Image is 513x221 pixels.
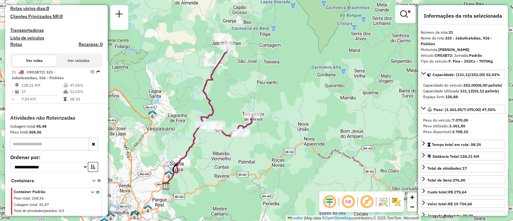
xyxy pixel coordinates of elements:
strong: 17 [462,166,467,171]
span: Peso do veículo: [423,118,468,123]
img: Teste [130,211,139,219]
strong: 0 [60,13,63,19]
div: Cubagem total: [10,123,103,129]
button: Ordem crescente [88,162,98,172]
i: Distância Total [15,83,19,87]
strong: 252,00 [463,83,476,88]
a: Valor total:R$ 19.734,60 [421,199,505,208]
img: Exibir/Ocultar setores [391,197,401,207]
div: Peso: (3.361,85/7.070,00) 47,55% [421,115,505,137]
div: Motorista: [421,47,505,53]
span: Total de atividades/pedidos [14,208,57,213]
h4: Informações da rota selecionada [421,13,505,19]
strong: [PERSON_NAME] [438,47,469,52]
strong: (03,12 pallets) [473,89,499,93]
span: : [57,208,58,213]
div: Custo total: [427,189,467,195]
label: Ordenar por: [10,153,103,161]
span: 5/5 [59,208,64,213]
a: Jornada Motorista: 09:20 [421,211,505,220]
div: Espaço livre: [423,94,503,100]
a: Leaflet [288,216,303,220]
div: Número da rota: [421,30,505,35]
span: Peso: (3.361,85/7.070,00) 47,55% [433,107,496,112]
img: Simulação- STA [131,209,139,218]
span: CRG5E72 [27,70,44,74]
a: Zoom in [407,192,417,202]
strong: Padrão [469,53,482,58]
i: Tempo total em rota [63,97,67,101]
h4: Lista de veículos [10,35,103,41]
span: Peso total [14,196,30,200]
td: 08:25 [70,96,100,102]
div: Peso Utilizado: [423,123,503,129]
span: Ocultar NR [341,194,356,209]
span: | Jornada: [452,53,482,58]
a: Tempo total em rota: 08:25 [421,140,505,149]
img: Fluxo de ruas [378,197,388,207]
span: Ocultar deslocamento [322,194,337,209]
td: / [12,89,15,95]
img: Cross Santa Luzia [164,170,173,178]
a: Peso: (3.361,85/7.070,00) 47,55% [421,105,505,114]
div: Peso total: [10,129,103,135]
img: CDD Santa Luzia [162,182,170,190]
div: Veículo: [421,53,505,58]
div: Total de itens: [427,177,465,183]
button: Ver veículos [56,55,101,66]
h4: Clientes Priorizados NR: [10,14,103,19]
div: Capacidade do veículo: [423,82,503,88]
a: Total de itens:376,00 [421,175,505,184]
strong: 7.070,00 [452,118,468,123]
td: 128,21 KM [21,82,63,89]
span: | 323 - Jabuticatubas, 926 - Pinhões [12,70,64,80]
a: Capacidade: (131,12/252,00) 52,03% [421,70,505,79]
td: 17 [21,89,63,95]
span: 45,47 [39,202,49,207]
span: 128,21 KM [460,154,479,159]
span: : [30,196,31,200]
strong: (06,00 pallets) [476,83,502,88]
span: Tempo total em rota: 08:25 [432,142,481,147]
em: Opções [90,70,94,74]
strong: R$ 275,64 [448,190,467,194]
span: 31 - [12,70,64,80]
div: Map data © contributors,© 2025 TomTom, Microsoft [286,216,421,221]
strong: 3.361,85 [449,123,465,128]
h4: Atividades não Roteirizadas [10,115,103,121]
div: Capacidade Utilizada: [423,88,503,94]
span: Container Padrão [14,189,83,195]
div: Tipo do veículo: [421,58,505,64]
h4: Transportadoras [10,28,103,33]
a: Distância Total:128,21 KM [421,152,505,160]
img: Warecloud Parque Pedro ll [106,212,115,220]
strong: CRG5E72 [435,53,452,58]
i: % de utilização do peso [63,83,68,87]
strong: F. Fixa - 252Cx - 7070Kg [449,59,493,64]
div: Valor total: [427,201,472,207]
em: Rota exportada [96,70,100,74]
div: Capacidade: (131,12/252,00) 52,03% [421,80,505,102]
td: = [12,96,15,102]
a: Rotas [10,42,22,47]
strong: 131,12 [460,89,473,93]
a: OpenStreetMap [325,216,352,220]
div: Jornada Motorista: 09:20 [427,213,473,219]
span: − [410,203,414,211]
a: Custo total:R$ 275,64 [421,187,505,196]
td: 47,55% [70,82,100,89]
span: + [410,193,414,201]
strong: 120,88 [445,94,458,99]
span: Cubagem total [14,202,37,207]
a: Zoom out [407,202,417,212]
a: Nova sessão e pesquisa [113,8,126,22]
span: : [37,202,38,207]
strong: 3.708,15 [452,129,468,134]
td: 7,54 KM [21,96,63,102]
strong: R$ 19.734,60 [448,201,472,206]
span: 268,56 [32,196,44,200]
strong: 376,00 [453,178,465,183]
h4: Rotas vários dias: [10,6,103,11]
span: | [304,216,305,220]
